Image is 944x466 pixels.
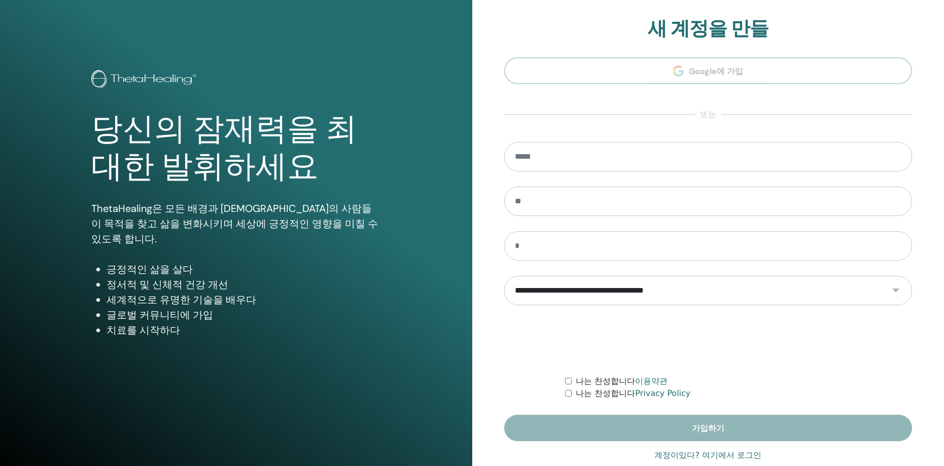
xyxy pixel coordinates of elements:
li: 치료를 시작하다 [107,322,380,338]
li: 글로벌 커뮤니티에 가입 [107,307,380,322]
label: 나는 찬성합니다 [576,375,668,387]
p: ThetaHealing은 모든 배경과 [DEMOGRAPHIC_DATA]의 사람들이 목적을 찾고 삶을 변화시키며 세상에 긍정적인 영향을 미칠 수 있도록 합니다. [91,201,380,246]
label: 나는 찬성합니다 [576,387,690,400]
li: 긍정적인 삶을 살다 [107,262,380,277]
li: 세계적으로 유명한 기술을 배우다 [107,292,380,307]
h1: 당신의 잠재력을 최대한 발휘하세요 [91,111,380,186]
iframe: reCAPTCHA [631,320,785,360]
a: 계정이있다? 여기에서 로그인 [654,449,761,461]
a: Privacy Policy [635,388,690,398]
a: 이용약관 [635,376,668,386]
li: 정서적 및 신체적 건강 개선 [107,277,380,292]
span: 또는 [695,109,721,121]
h2: 새 계정을 만들 [504,17,913,41]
